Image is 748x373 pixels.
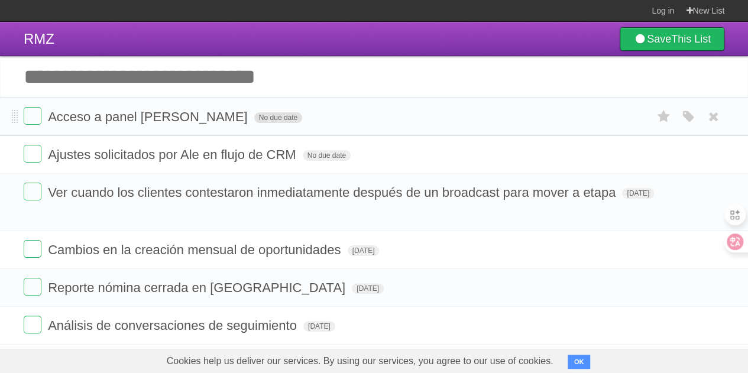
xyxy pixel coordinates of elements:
[48,318,300,333] span: Análisis de conversaciones de seguimiento
[48,185,619,200] span: Ver cuando los clientes contestaron inmediatamente después de un broadcast para mover a etapa
[303,150,351,161] span: No due date
[48,280,348,295] span: Reporte nómina cerrada en [GEOGRAPHIC_DATA]
[155,349,565,373] span: Cookies help us deliver our services. By using our services, you agree to our use of cookies.
[24,107,41,125] label: Done
[24,316,41,333] label: Done
[24,31,54,47] span: RMZ
[568,355,591,369] button: OK
[671,33,711,45] b: This List
[348,245,380,256] span: [DATE]
[352,283,384,294] span: [DATE]
[24,145,41,163] label: Done
[652,107,675,127] label: Star task
[24,240,41,258] label: Done
[622,188,654,199] span: [DATE]
[24,278,41,296] label: Done
[620,27,724,51] a: SaveThis List
[48,109,250,124] span: Acceso a panel [PERSON_NAME]
[303,321,335,332] span: [DATE]
[24,183,41,200] label: Done
[254,112,302,123] span: No due date
[48,242,344,257] span: Cambios en la creación mensual de oportunidades
[48,147,299,162] span: Ajustes solicitados por Ale en flujo de CRM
